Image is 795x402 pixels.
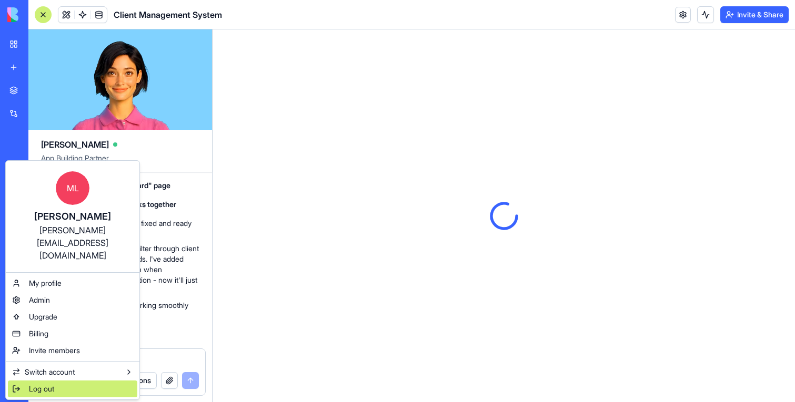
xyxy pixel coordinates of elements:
div: [PERSON_NAME] [16,209,129,224]
span: Admin [29,295,50,305]
span: Log out [29,384,54,394]
a: ML[PERSON_NAME][PERSON_NAME][EMAIL_ADDRESS][DOMAIN_NAME] [8,163,137,270]
span: ML [56,171,89,205]
a: My profile [8,275,137,292]
a: Upgrade [8,308,137,325]
span: Upgrade [29,312,57,322]
span: Billing [29,328,48,339]
div: [PERSON_NAME][EMAIL_ADDRESS][DOMAIN_NAME] [16,224,129,262]
a: Billing [8,325,137,342]
span: My profile [29,278,62,288]
a: Invite members [8,342,137,359]
span: Invite members [29,345,80,356]
span: Switch account [25,367,75,377]
a: Admin [8,292,137,308]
